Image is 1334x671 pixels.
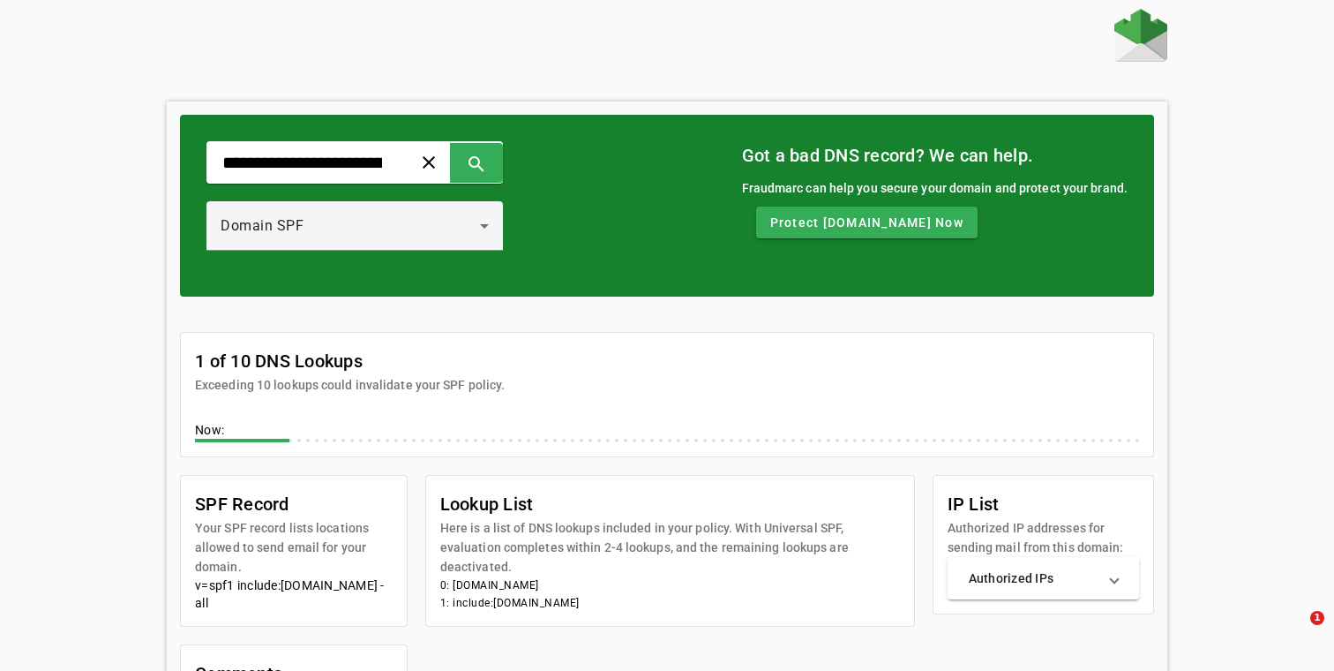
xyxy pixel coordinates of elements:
[742,178,1128,198] div: Fraudmarc can help you secure your domain and protect your brand.
[221,217,304,234] span: Domain SPF
[195,577,393,612] div: v=spf1 include:[DOMAIN_NAME] -all
[195,421,1139,442] div: Now:
[756,207,978,238] button: Protect [DOMAIN_NAME] Now
[195,490,393,518] mat-card-title: SPF Record
[440,490,900,518] mat-card-title: Lookup List
[440,594,900,612] li: 1: include:[DOMAIN_NAME]
[195,518,393,577] mat-card-subtitle: Your SPF record lists locations allowed to send email for your domain.
[948,518,1140,557] mat-card-subtitle: Authorized IP addresses for sending mail from this domain:
[1114,9,1167,66] a: Home
[195,375,505,395] mat-card-subtitle: Exceeding 10 lookups could invalidate your SPF policy.
[948,557,1140,599] mat-expansion-panel-header: Authorized IPs
[742,141,1128,170] mat-card-title: Got a bad DNS record? We can help.
[969,569,1098,587] mat-panel-title: Authorized IPs
[1114,9,1167,62] img: Fraudmarc Logo
[1310,611,1324,625] span: 1
[195,347,505,375] mat-card-title: 1 of 10 DNS Lookups
[1274,611,1316,653] iframe: Intercom live chat
[770,214,963,231] span: Protect [DOMAIN_NAME] Now
[440,577,900,594] li: 0: [DOMAIN_NAME]
[948,490,1140,518] mat-card-title: IP List
[440,518,900,577] mat-card-subtitle: Here is a list of DNS lookups included in your policy. With Universal SPF, evaluation completes w...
